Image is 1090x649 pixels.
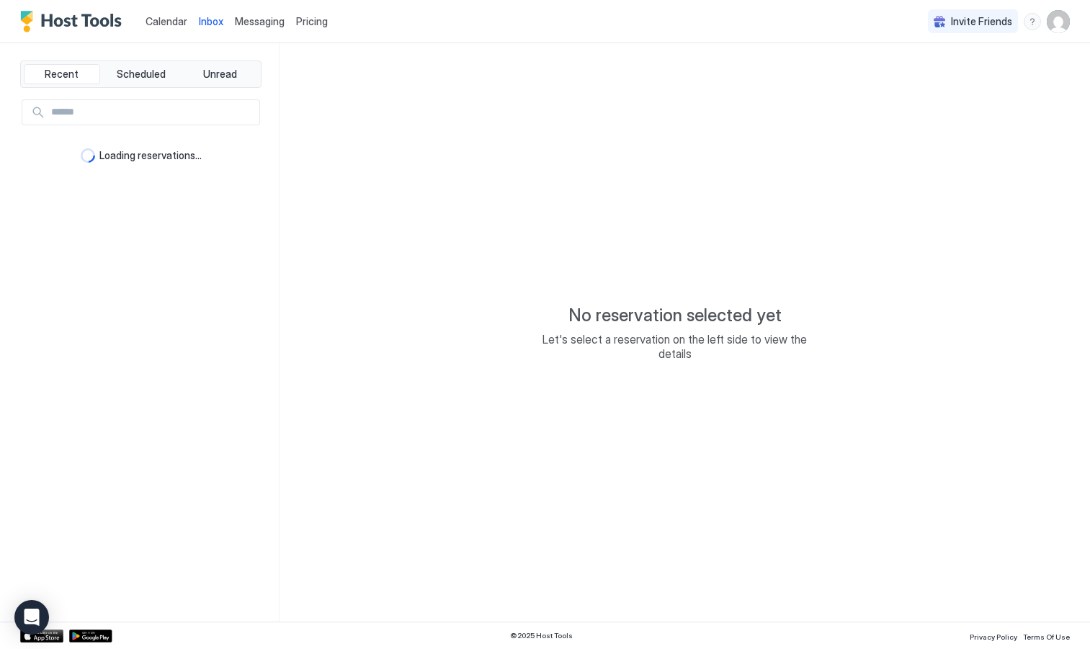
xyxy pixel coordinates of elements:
[146,14,187,29] a: Calendar
[103,64,179,84] button: Scheduled
[99,149,202,162] span: Loading reservations...
[182,64,258,84] button: Unread
[20,61,262,88] div: tab-group
[199,15,223,27] span: Inbox
[510,631,573,640] span: © 2025 Host Tools
[45,100,259,125] input: Input Field
[1023,628,1070,643] a: Terms Of Use
[970,632,1017,641] span: Privacy Policy
[14,600,49,635] div: Open Intercom Messenger
[1047,10,1070,33] div: User profile
[568,305,782,326] span: No reservation selected yet
[199,14,223,29] a: Inbox
[146,15,187,27] span: Calendar
[20,630,63,643] a: App Store
[970,628,1017,643] a: Privacy Policy
[20,11,128,32] a: Host Tools Logo
[1023,632,1070,641] span: Terms Of Use
[296,15,328,28] span: Pricing
[24,64,100,84] button: Recent
[951,15,1012,28] span: Invite Friends
[235,15,285,27] span: Messaging
[531,332,819,361] span: Let's select a reservation on the left side to view the details
[69,630,112,643] a: Google Play Store
[235,14,285,29] a: Messaging
[117,68,166,81] span: Scheduled
[45,68,79,81] span: Recent
[203,68,237,81] span: Unread
[1024,13,1041,30] div: menu
[81,148,95,163] div: loading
